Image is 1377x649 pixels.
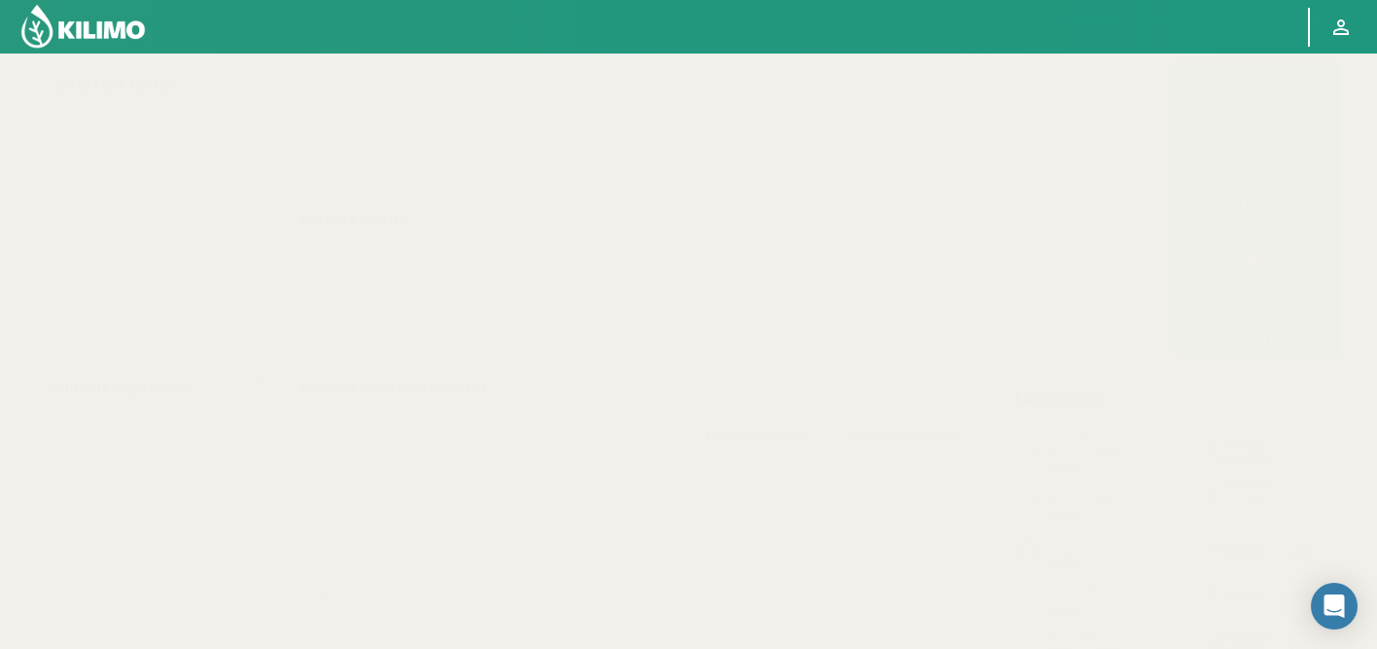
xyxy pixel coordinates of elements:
[311,458,326,470] text: 1.4
[1079,627,1101,644] span: mm
[1048,592,1088,606] span: Efectiva
[1183,72,1330,126] button: Precipitaciones
[831,420,977,453] a: Coeficiente de cultivo
[1283,435,1330,459] button: Editar
[1073,428,1086,447] span: 64
[1311,583,1358,630] div: Open Intercom Messenger
[1189,330,1324,343] div: Temporadas pasadas
[1183,182,1330,236] button: Carga mensual
[1289,486,1324,508] p: Editar
[1048,555,1078,571] span: [DATE]
[56,72,261,95] p: Datos del sector
[1183,292,1330,346] button: Temporadas pasadas
[1048,458,1078,475] span: [DATE]
[689,420,827,453] a: Evapotranspiración
[1189,165,1324,179] div: Riego
[1088,589,1119,607] span: 3 mm
[1221,436,1266,458] p: Eliminar
[1189,220,1324,234] div: Carga mensual
[1189,111,1324,125] div: Precipitaciones
[1073,626,1079,644] span: 2
[61,411,256,605] img: Loading...
[1221,486,1266,508] p: Eliminar
[1048,629,1073,643] span: Real:
[1289,536,1324,559] p: Editar
[1023,390,1107,409] h4: Actividades
[311,590,326,601] text: 0.8
[1086,479,1108,496] span: mm
[1048,533,1072,552] span: 35.2
[1215,535,1273,559] button: Eliminar
[47,376,194,399] p: Índice de vegetación
[1215,582,1273,606] button: Eliminar
[311,633,326,645] text: 0.6
[1289,583,1324,605] p: Editar
[1283,535,1330,559] button: Editar
[1048,445,1088,459] span: Efectiva
[1072,534,1093,552] span: mm
[1048,578,1073,593] span: Real:
[1215,435,1273,459] button: Eliminar
[300,206,410,230] p: Balance Hídrico
[19,3,147,50] img: Kilimo
[1048,605,1078,622] span: [DATE]
[1289,436,1324,458] p: Editar
[1283,485,1330,509] button: Editar
[1283,582,1330,606] button: Editar
[1048,481,1073,495] span: Real:
[1048,431,1073,446] span: Real:
[1048,494,1088,509] span: Efectiva
[1183,236,1330,291] button: BH Tabla
[311,502,326,514] text: 1.2
[1088,491,1136,510] span: 24.8 mm
[1189,275,1324,289] div: BH Tabla
[320,546,326,558] text: 1
[1215,485,1273,509] button: Eliminar
[1048,508,1078,524] span: [DATE]
[1073,478,1086,496] span: 32
[1086,429,1108,447] span: mm
[1221,536,1266,559] p: Eliminar
[1088,442,1136,460] span: 39.4 mm
[1073,575,1079,594] span: 3
[1183,126,1330,181] button: Riego
[300,376,488,399] p: Coeficiente de cultivo (Kc)
[1221,583,1266,605] p: Eliminar
[1079,576,1101,594] span: mm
